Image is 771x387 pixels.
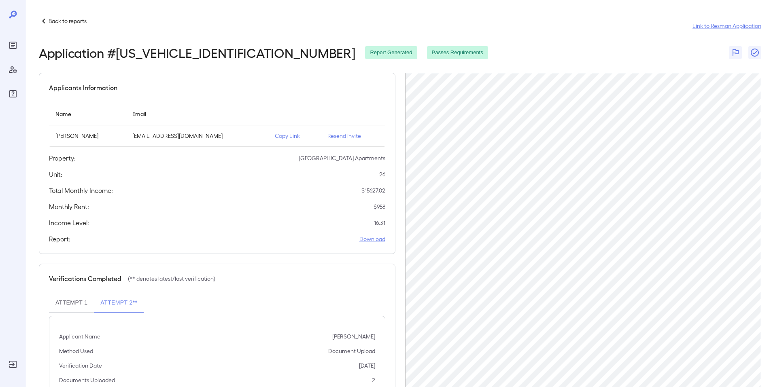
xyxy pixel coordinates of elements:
h5: Property: [49,153,76,163]
a: Download [359,235,385,243]
h2: Application # [US_VEHICLE_IDENTIFICATION_NUMBER] [39,45,355,60]
p: Copy Link [275,132,314,140]
p: Back to reports [49,17,87,25]
span: Passes Requirements [427,49,488,57]
button: Close Report [748,46,761,59]
div: Reports [6,39,19,52]
span: Report Generated [365,49,417,57]
div: Log Out [6,358,19,371]
h5: Verifications Completed [49,274,121,283]
p: 26 [379,170,385,178]
p: [PERSON_NAME] [55,132,119,140]
p: Applicant Name [59,332,100,340]
th: Name [49,102,126,125]
p: [DATE] [359,362,375,370]
p: [GEOGRAPHIC_DATA] Apartments [299,154,385,162]
h5: Unit: [49,169,62,179]
p: $ 958 [374,203,385,211]
h5: Total Monthly Income: [49,186,113,195]
p: 2 [372,376,375,384]
p: 16.31 [374,219,385,227]
a: Link to Resman Application [692,22,761,30]
th: Email [126,102,268,125]
p: (** denotes latest/last verification) [128,275,215,283]
p: $ 15627.02 [361,186,385,195]
p: Resend Invite [327,132,379,140]
p: Documents Uploaded [59,376,115,384]
div: FAQ [6,87,19,100]
button: Attempt 2** [94,293,144,313]
p: [EMAIL_ADDRESS][DOMAIN_NAME] [132,132,262,140]
table: simple table [49,102,385,147]
h5: Monthly Rent: [49,202,89,211]
p: Document Upload [328,347,375,355]
p: Method Used [59,347,93,355]
p: Verification Date [59,362,102,370]
button: Attempt 1 [49,293,94,313]
h5: Applicants Information [49,83,117,93]
h5: Income Level: [49,218,89,228]
h5: Report: [49,234,70,244]
div: Manage Users [6,63,19,76]
button: Flag Report [729,46,742,59]
p: [PERSON_NAME] [332,332,375,340]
